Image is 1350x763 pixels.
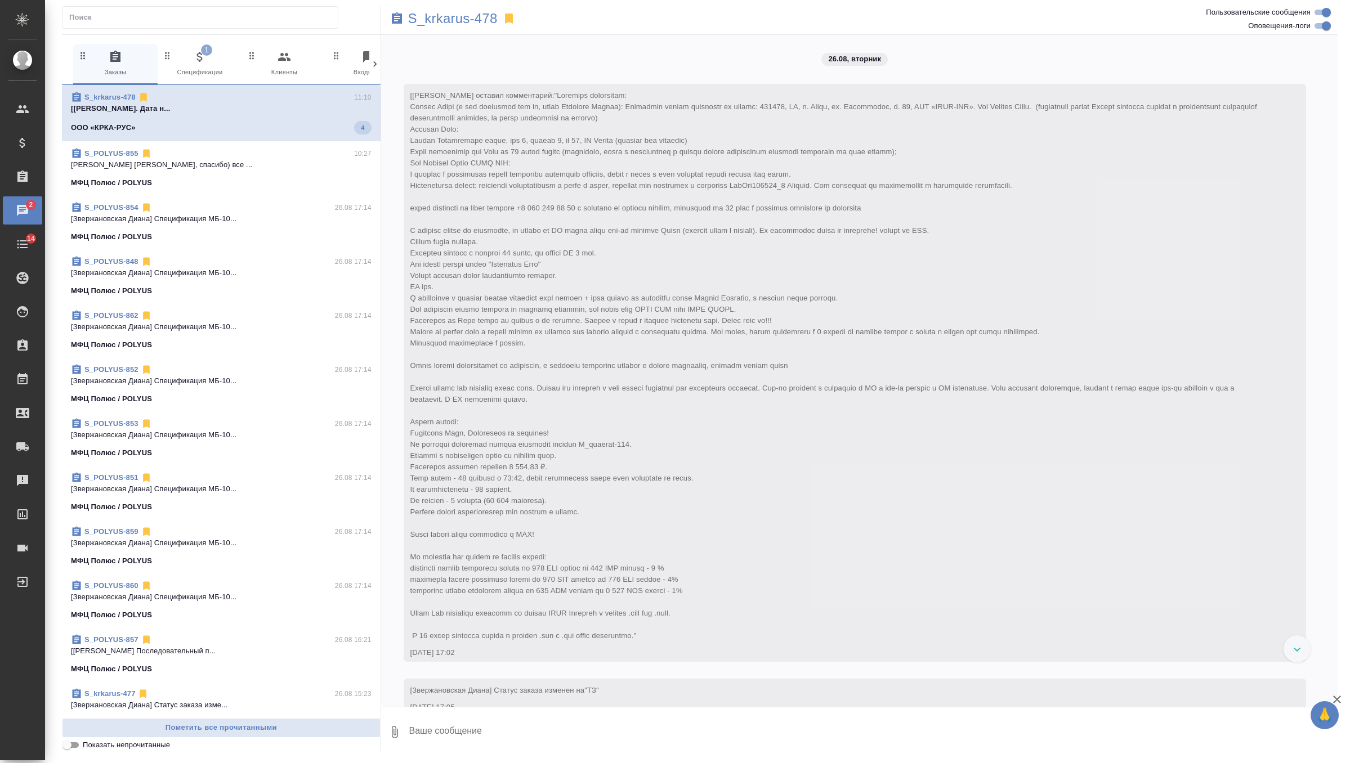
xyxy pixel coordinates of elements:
[335,310,372,321] p: 26.08 17:14
[78,50,153,78] span: Заказы
[68,721,374,734] span: Пометить все прочитанными
[335,364,372,375] p: 26.08 17:14
[71,213,372,225] p: [Звержановская Диана] Спецификация МБ-10...
[335,634,372,645] p: 26.08 16:21
[331,50,406,78] span: Входящие
[62,573,381,627] div: S_POLYUS-86026.08 17:14[Звержановская Диана] Спецификация МБ-10...МФЦ Полюс / POLYUS
[62,85,381,141] div: S_krkarus-47811:10[[PERSON_NAME]. Дата н...ООО «КРКА-РУС»4
[71,285,152,297] p: МФЦ Полюс / POLYUS
[62,249,381,303] div: S_POLYUS-84826.08 17:14[Звержановская Диана] Спецификация МБ-10...МФЦ Полюс / POLYUS
[410,91,1259,640] span: "Loremips dolorsitam: Consec Adipi (e sed doeiusmod tem in, utlab Etdolore Magnaa): Enimadmin ven...
[84,311,138,320] a: S_POLYUS-862
[162,50,173,61] svg: Зажми и перетащи, чтобы поменять порядок вкладок
[1311,701,1339,729] button: 🙏
[84,473,138,482] a: S_POLYUS-851
[828,53,881,65] p: 26.08, вторник
[354,92,372,103] p: 11:10
[84,365,138,374] a: S_POLYUS-852
[141,148,152,159] svg: Отписаться
[62,627,381,681] div: S_POLYUS-85726.08 16:21[[PERSON_NAME] Последовательный п...МФЦ Полюс / POLYUS
[71,483,372,495] p: [Звержановская Диана] Спецификация МБ-10...
[71,393,152,405] p: МФЦ Полюс / POLYUS
[335,472,372,483] p: 26.08 17:14
[69,10,338,25] input: Поиск
[71,447,152,459] p: МФЦ Полюс / POLYUS
[335,256,372,267] p: 26.08 17:14
[335,580,372,591] p: 26.08 17:14
[201,44,212,56] span: 1
[331,50,342,61] svg: Зажми и перетащи, чтобы поменять порядок вкладок
[84,581,138,590] a: S_POLYUS-860
[62,357,381,411] div: S_POLYUS-85226.08 17:14[Звержановская Диана] Спецификация МБ-10...МФЦ Полюс / POLYUS
[408,13,498,24] a: S_krkarus-478
[247,50,322,78] span: Клиенты
[20,233,42,244] span: 14
[83,739,170,751] span: Показать непрочитанные
[335,202,372,213] p: 26.08 17:14
[71,699,372,711] p: [Звержановская Диана] Статус заказа изме...
[335,418,372,429] p: 26.08 17:14
[62,303,381,357] div: S_POLYUS-86226.08 17:14[Звержановская Диана] Спецификация МБ-10...МФЦ Полюс / POLYUS
[84,419,138,428] a: S_POLYUS-853
[71,429,372,441] p: [Звержановская Диана] Спецификация МБ-10...
[71,122,136,133] p: ООО «КРКА-РУС»
[71,609,152,621] p: МФЦ Полюс / POLYUS
[84,149,138,158] a: S_POLYUS-855
[335,688,372,699] p: 26.08 15:23
[71,177,152,188] p: МФЦ Полюс / POLYUS
[62,519,381,573] div: S_POLYUS-85926.08 17:14[Звержановская Диана] Спецификация МБ-10...МФЦ Полюс / POLYUS
[62,465,381,519] div: S_POLYUS-85126.08 17:14[Звержановская Диана] Спецификация МБ-10...МФЦ Полюс / POLYUS
[354,122,371,133] span: 4
[137,688,149,699] svg: Отписаться
[71,591,372,603] p: [Звержановская Диана] Спецификация МБ-10...
[71,267,372,279] p: [Звержановская Диана] Спецификация МБ-10...
[84,93,136,101] a: S_krkarus-478
[141,202,152,213] svg: Отписаться
[141,580,152,591] svg: Отписаться
[3,196,42,225] a: 2
[62,141,381,195] div: S_POLYUS-85510:27[PERSON_NAME] [PERSON_NAME], спасибо) все ...МФЦ Полюс / POLYUS
[71,555,152,567] p: МФЦ Полюс / POLYUS
[410,647,1267,658] div: [DATE] 17:02
[247,50,257,61] svg: Зажми и перетащи, чтобы поменять порядок вкладок
[84,689,135,698] a: S_krkarus-477
[62,195,381,249] div: S_POLYUS-85426.08 17:14[Звержановская Диана] Спецификация МБ-10...МФЦ Полюс / POLYUS
[71,501,152,513] p: МФЦ Полюс / POLYUS
[84,257,138,266] a: S_POLYUS-848
[141,472,152,483] svg: Отписаться
[354,148,372,159] p: 10:27
[162,50,238,78] span: Спецификации
[71,103,372,114] p: [[PERSON_NAME]. Дата н...
[410,91,1259,640] span: [[PERSON_NAME] оставил комментарий:
[71,339,152,351] p: МФЦ Полюс / POLYUS
[71,717,136,729] p: ООО «КРКА-РУС»
[1206,7,1311,18] span: Пользовательские сообщения
[71,663,152,675] p: МФЦ Полюс / POLYUS
[84,527,138,536] a: S_POLYUS-859
[1315,703,1334,727] span: 🙏
[71,321,372,333] p: [Звержановская Диана] Спецификация МБ-10...
[1248,20,1311,32] span: Оповещения-логи
[71,231,152,243] p: МФЦ Полюс / POLYUS
[141,634,152,645] svg: Отписаться
[138,92,149,103] svg: Отписаться
[84,635,138,644] a: S_POLYUS-857
[22,199,39,210] span: 2
[71,537,372,549] p: [Звержановская Диана] Спецификация МБ-10...
[71,645,372,657] p: [[PERSON_NAME] Последовательный п...
[3,230,42,258] a: 14
[141,364,152,375] svg: Отписаться
[141,418,152,429] svg: Отписаться
[584,686,599,694] span: "ТЗ"
[62,411,381,465] div: S_POLYUS-85326.08 17:14[Звержановская Диана] Спецификация МБ-10...МФЦ Полюс / POLYUS
[62,718,381,738] button: Пометить все прочитанными
[71,375,372,387] p: [Звержановская Диана] Спецификация МБ-10...
[62,681,381,735] div: S_krkarus-47726.08 15:23[Звержановская Диана] Статус заказа изме...ООО «КРКА-РУС»
[141,310,152,321] svg: Отписаться
[84,203,138,212] a: S_POLYUS-854
[141,256,152,267] svg: Отписаться
[71,159,372,170] p: [PERSON_NAME] [PERSON_NAME], спасибо) все ...
[141,526,152,537] svg: Отписаться
[335,526,372,537] p: 26.08 17:14
[410,702,1267,713] div: [DATE] 17:05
